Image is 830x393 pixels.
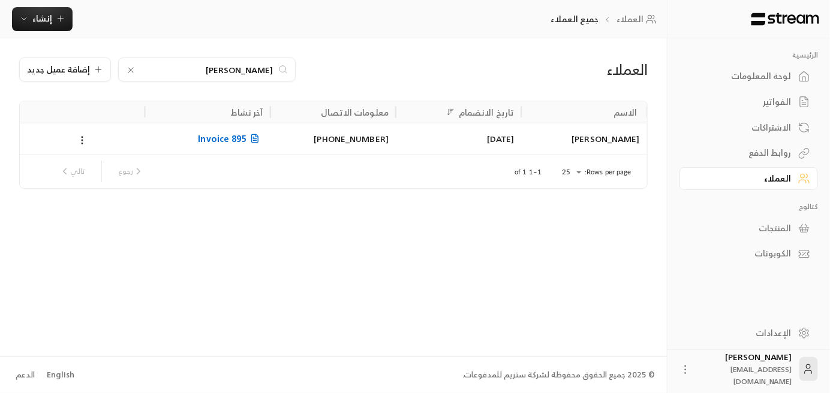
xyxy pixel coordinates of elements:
div: © 2025 جميع الحقوق محفوظة لشركة ستريم للمدفوعات. [462,369,655,381]
input: ابحث باسم العميل أو رقم الهاتف [140,63,273,76]
div: لوحة المعلومات [694,70,791,82]
div: English [47,369,74,381]
p: 1–1 of 1 [515,167,542,177]
div: الكوبونات [694,247,791,259]
span: Invoice 895 [198,131,263,146]
div: الاشتراكات [694,122,791,134]
a: العملاء [617,13,660,25]
div: [PHONE_NUMBER] [278,123,389,154]
p: الرئيسية [679,50,818,60]
span: إضافة عميل جديد [27,65,90,74]
div: [PERSON_NAME] [529,123,640,154]
div: آخر نشاط [231,105,263,120]
a: الاشتراكات [679,116,818,139]
div: [PERSON_NAME] [699,351,792,387]
div: الإعدادات [694,327,791,339]
div: [DATE] [403,123,514,154]
a: لوحة المعلومات [679,65,818,88]
a: الدعم [12,364,39,386]
nav: breadcrumb [551,13,661,25]
a: العملاء [679,167,818,191]
div: العملاء [446,60,648,79]
button: إنشاء [12,7,73,31]
a: المنتجات [679,216,818,240]
div: العملاء [694,173,791,185]
div: الفواتير [694,96,791,108]
p: جميع العملاء [551,13,599,25]
a: روابط الدفع [679,141,818,165]
button: إضافة عميل جديد [19,58,111,81]
div: الاسم [614,105,637,120]
img: Logo [750,13,820,26]
button: Sort [443,105,458,119]
a: الفواتير [679,90,818,114]
a: الإعدادات [679,321,818,344]
span: إنشاء [32,11,52,26]
p: كتالوج [679,202,818,211]
div: 25 [556,165,585,180]
div: المنتجات [694,222,791,234]
p: Rows per page: [585,167,631,177]
span: [EMAIL_ADDRESS][DOMAIN_NAME] [730,363,792,388]
div: تاريخ الانضمام [459,105,515,120]
div: معلومات الاتصال [321,105,389,120]
a: الكوبونات [679,242,818,265]
div: روابط الدفع [694,147,791,159]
